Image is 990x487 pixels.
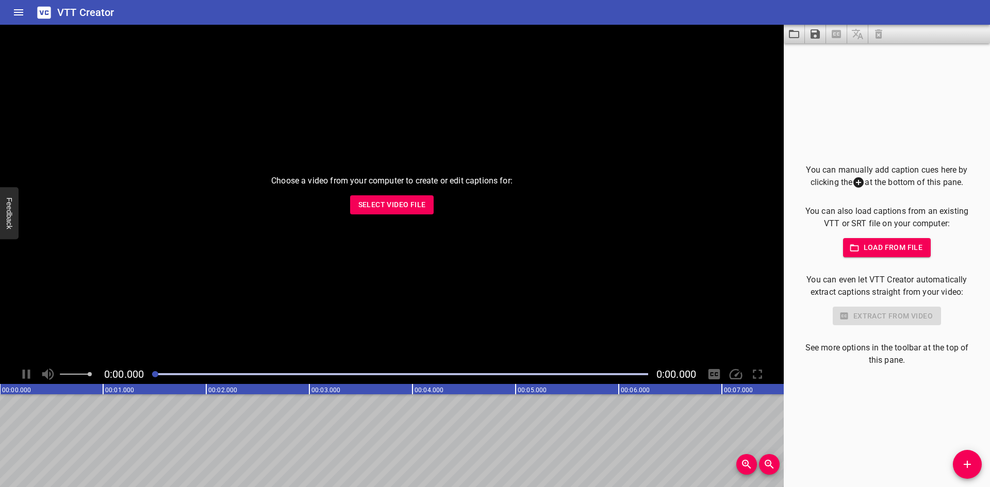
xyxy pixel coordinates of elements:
[724,387,753,394] text: 00:07.000
[518,387,547,394] text: 00:05.000
[704,364,724,384] div: Hide/Show Captions
[953,450,982,479] button: Add Cue
[358,198,426,211] span: Select Video File
[843,238,931,257] button: Load from file
[726,364,746,384] div: Playback Speed
[809,28,821,40] svg: Save captions to file
[311,387,340,394] text: 00:03.000
[656,368,696,380] span: Video Duration
[759,454,780,475] button: Zoom Out
[152,373,648,375] div: Play progress
[800,274,973,298] p: You can even let VTT Creator automatically extract captions straight from your video:
[800,205,973,230] p: You can also load captions from an existing VTT or SRT file on your computer:
[847,25,868,43] span: Add some captions below, then you can translate them.
[788,28,800,40] svg: Load captions from file
[748,364,767,384] div: Toggle Full Screen
[800,342,973,366] p: See more options in the toolbar at the top of this pane.
[57,4,114,21] h6: VTT Creator
[208,387,237,394] text: 00:02.000
[736,454,757,475] button: Zoom In
[800,307,973,326] div: Select a video in the pane to the left to use this feature
[350,195,434,214] button: Select Video File
[621,387,650,394] text: 00:06.000
[104,368,144,380] span: Current Time
[271,175,513,187] p: Choose a video from your computer to create or edit captions for:
[784,25,805,43] button: Load captions from file
[851,241,923,254] span: Load from file
[805,25,826,43] button: Save captions to file
[105,387,134,394] text: 00:01.000
[826,25,847,43] span: Select a video in the pane to the left, then you can automatically extract captions.
[2,387,31,394] text: 00:00.000
[415,387,443,394] text: 00:04.000
[800,164,973,189] p: You can manually add caption cues here by clicking the at the bottom of this pane.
